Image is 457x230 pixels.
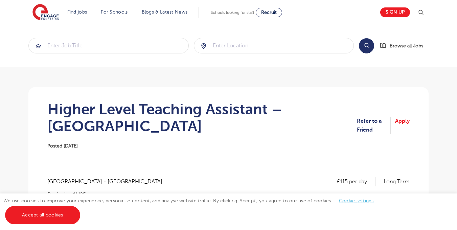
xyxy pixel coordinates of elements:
a: Browse all Jobs [380,42,429,50]
span: Browse all Jobs [390,42,423,50]
a: Refer to a Friend [357,117,391,135]
p: £115 per day [337,177,375,186]
a: For Schools [101,9,128,15]
a: Blogs & Latest News [142,9,188,15]
p: Long Term [384,177,410,186]
span: Posted [DATE] [47,143,78,148]
h1: Higher Level Teaching Assistant – [GEOGRAPHIC_DATA] [47,101,357,135]
span: Schools looking for staff [211,10,254,15]
input: Submit [29,38,188,53]
p: Beginning 11/25 [47,191,169,199]
a: Sign up [380,7,410,17]
span: Recruit [261,10,277,15]
button: Search [359,38,374,53]
input: Submit [194,38,354,53]
div: Submit [28,38,189,53]
span: [GEOGRAPHIC_DATA] - [GEOGRAPHIC_DATA] [47,177,169,186]
a: Find jobs [67,9,87,15]
a: Recruit [256,8,282,17]
a: Cookie settings [339,198,374,203]
span: We use cookies to improve your experience, personalise content, and analyse website traffic. By c... [3,198,381,217]
a: Apply [395,117,410,135]
img: Engage Education [32,4,59,21]
a: Accept all cookies [5,206,80,224]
